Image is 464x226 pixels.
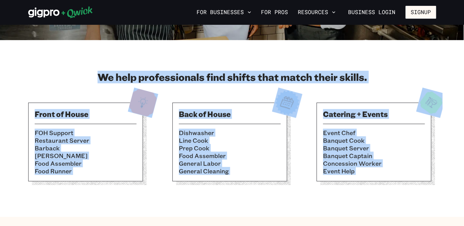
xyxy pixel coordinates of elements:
li: Banquet Server [323,144,425,152]
li: FOH Support [35,129,136,137]
li: Food Runner [35,167,136,175]
button: Resources [295,7,338,17]
li: [PERSON_NAME] [35,152,136,160]
h3: Front of House [35,109,136,119]
li: Event Chef [323,129,425,137]
li: Food Assembler [179,152,281,160]
li: Banquet Captain [323,152,425,160]
li: Barback [35,144,136,152]
button: For Businesses [194,7,254,17]
li: Line Cook [179,137,281,144]
li: Prep Cook [179,144,281,152]
h3: Catering + Events [323,109,425,119]
h2: We help professionals find shifts that match their skills. [28,71,436,83]
li: General Cleaning [179,167,281,175]
li: Concession Worker [323,160,425,167]
li: Restaurant Server [35,137,136,144]
li: Event Help [323,167,425,175]
li: Banquet Cook [323,137,425,144]
h3: Back of House [179,109,281,119]
li: General Labor [179,160,281,167]
li: Food Assembler [35,160,136,167]
a: For Pros [259,7,290,17]
a: Business Login [343,6,401,19]
button: Signup [405,6,436,19]
li: Dishwasher [179,129,281,137]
